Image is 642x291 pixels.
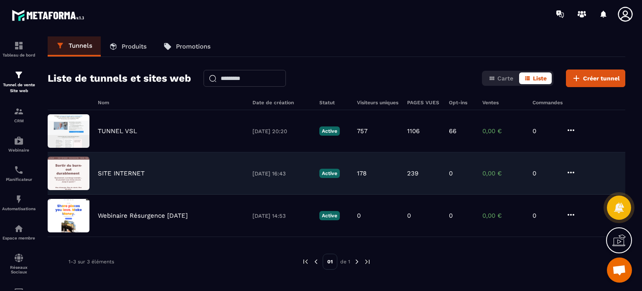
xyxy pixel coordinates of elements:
a: automationsautomationsEspace membre [2,217,36,247]
p: 1-3 sur 3 éléments [69,259,114,265]
h6: Ventes [482,100,524,106]
div: Ouvrir le chat [607,258,632,283]
span: Liste [533,75,547,82]
img: prev [312,258,320,265]
a: formationformationTunnel de vente Site web [2,64,36,100]
p: 0 [357,212,361,219]
img: automations [14,194,24,204]
p: Active [319,211,340,220]
p: 757 [357,127,367,135]
p: Promotions [176,43,211,50]
p: 0,00 € [482,170,524,177]
img: automations [14,136,24,146]
img: image [48,114,89,148]
p: 1106 [407,127,420,135]
img: formation [14,41,24,51]
img: scheduler [14,165,24,175]
span: Carte [497,75,513,82]
p: 0 [532,170,558,177]
a: Produits [101,36,155,57]
p: 0 [407,212,411,219]
a: Promotions [155,36,219,57]
h6: Opt-ins [449,100,474,106]
a: Tunnels [48,36,101,57]
a: formationformationTableau de bord [2,34,36,64]
img: logo [12,8,87,23]
button: Liste [519,72,552,84]
p: [DATE] 16:43 [252,170,311,177]
p: 0 [532,127,558,135]
a: schedulerschedulerPlanificateur [2,159,36,188]
p: TUNNEL VSL [98,127,137,135]
button: Créer tunnel [566,70,625,87]
p: Active [319,169,340,178]
img: formation [14,106,24,116]
p: 0 [449,212,453,219]
h6: Date de création [252,100,311,106]
p: de 1 [340,258,350,265]
p: 01 [323,254,337,270]
p: CRM [2,118,36,123]
p: Tunnels [69,42,92,49]
p: SITE INTERNET [98,170,145,177]
p: Produits [122,43,147,50]
img: formation [14,70,24,80]
p: Automatisations [2,206,36,211]
p: 0 [449,170,453,177]
p: 239 [407,170,418,177]
img: automations [14,224,24,234]
a: automationsautomationsAutomatisations [2,188,36,217]
p: 0,00 € [482,212,524,219]
p: Réseaux Sociaux [2,265,36,274]
p: Espace membre [2,236,36,240]
a: social-networksocial-networkRéseaux Sociaux [2,247,36,281]
span: Créer tunnel [583,74,620,82]
p: [DATE] 20:20 [252,128,311,134]
h6: Nom [98,100,244,106]
p: 0,00 € [482,127,524,135]
p: Webinaire [2,148,36,152]
h6: Visiteurs uniques [357,100,399,106]
img: social-network [14,253,24,263]
button: Carte [484,72,518,84]
p: Webinaire Résurgence [DATE] [98,212,188,219]
p: 66 [449,127,456,135]
img: prev [302,258,309,265]
p: Planificateur [2,177,36,182]
a: automationsautomationsWebinaire [2,129,36,159]
h6: PAGES VUES [407,100,441,106]
p: [DATE] 14:53 [252,213,311,219]
h6: Statut [319,100,349,106]
img: next [364,258,371,265]
img: image [48,157,89,190]
p: 178 [357,170,367,177]
h2: Liste de tunnels et sites web [48,70,191,87]
p: 0 [532,212,558,219]
p: Tunnel de vente Site web [2,82,36,94]
img: next [353,258,361,265]
img: image [48,199,89,232]
p: Active [319,126,340,136]
a: formationformationCRM [2,100,36,129]
h6: Commandes [532,100,563,106]
p: Tableau de bord [2,53,36,57]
